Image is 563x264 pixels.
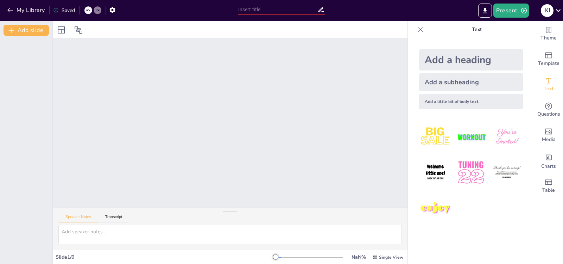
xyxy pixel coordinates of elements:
img: 7.jpeg [419,192,452,225]
div: Add charts and graphs [534,148,563,173]
div: Add a table [534,173,563,199]
div: NaN % [350,254,367,260]
img: 3.jpeg [491,121,523,153]
button: K I [541,4,553,18]
span: Single View [379,254,403,260]
div: K I [541,4,553,17]
div: Add ready made slides [534,47,563,72]
button: Present [493,4,529,18]
div: Layout [56,24,67,36]
div: Get real-time input from your audience [534,97,563,123]
input: Insert title [238,5,318,15]
span: Questions [537,110,560,118]
span: Media [542,136,556,143]
img: 4.jpeg [419,156,452,189]
span: Theme [540,34,557,42]
img: 5.jpeg [455,156,487,189]
div: Add images, graphics, shapes or video [534,123,563,148]
div: Add a subheading [419,73,523,91]
span: Table [542,186,555,194]
span: Charts [541,162,556,170]
span: Text [544,85,553,93]
div: Change the overall theme [534,21,563,47]
img: 1.jpeg [419,121,452,153]
div: Saved [53,7,75,14]
div: Add a heading [419,49,523,70]
span: Position [74,26,83,34]
button: My Library [5,5,48,16]
button: Speaker Notes [58,215,98,222]
img: 6.jpeg [491,156,523,189]
span: Template [538,60,559,67]
img: 2.jpeg [455,121,487,153]
div: Add text boxes [534,72,563,97]
p: Text [426,21,527,38]
button: Export to PowerPoint [478,4,492,18]
button: Transcript [98,215,129,222]
button: Add slide [4,25,49,36]
div: Add a little bit of body text [419,94,523,109]
div: Slide 1 / 0 [56,254,276,260]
